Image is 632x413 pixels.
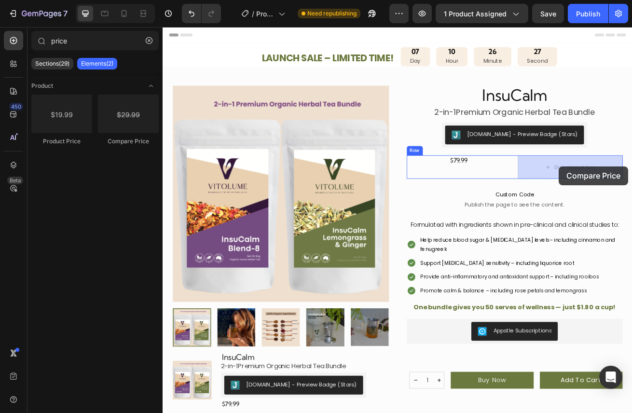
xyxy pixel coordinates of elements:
[540,10,556,18] span: Save
[599,366,622,389] div: Open Intercom Messenger
[31,137,92,146] div: Product Price
[182,4,221,23] div: Undo/Redo
[35,60,69,68] p: Sections(29)
[444,9,507,19] span: 1 product assigned
[143,78,159,94] span: Toggle open
[532,4,564,23] button: Save
[31,31,159,50] input: Search Sections & Elements
[98,137,159,146] div: Compare Price
[436,4,528,23] button: 1 product assigned
[7,177,23,184] div: Beta
[9,103,23,110] div: 450
[256,9,275,19] span: Product Page_13082025
[4,4,72,23] button: 7
[63,8,68,19] p: 7
[307,9,357,18] span: Need republishing
[31,82,53,90] span: Product
[576,9,600,19] div: Publish
[252,9,254,19] span: /
[568,4,608,23] button: Publish
[81,60,113,68] p: Elements(2)
[163,27,632,413] iframe: Design area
